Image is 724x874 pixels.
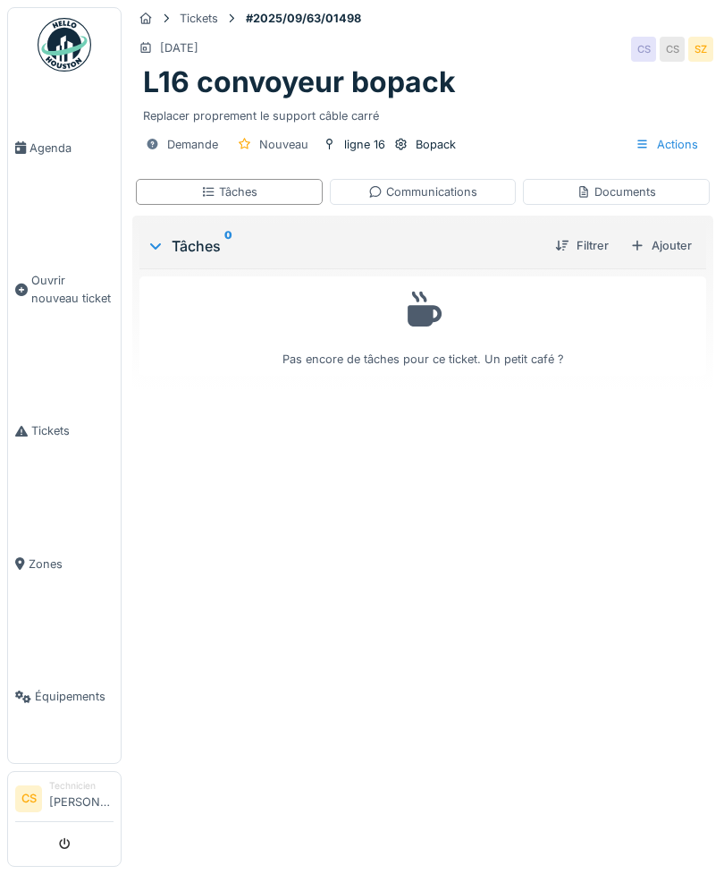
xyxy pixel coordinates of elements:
[8,81,121,215] a: Agenda
[368,183,477,200] div: Communications
[631,37,656,62] div: CS
[660,37,685,62] div: CS
[15,779,114,822] a: CS Technicien[PERSON_NAME]
[8,497,121,631] a: Zones
[15,785,42,812] li: CS
[548,233,616,258] div: Filtrer
[8,631,121,764] a: Équipements
[239,10,368,27] strong: #2025/09/63/01498
[35,688,114,705] span: Équipements
[8,364,121,497] a: Tickets
[224,235,232,257] sup: 0
[151,284,695,368] div: Pas encore de tâches pour ce ticket. Un petit café ?
[31,422,114,439] span: Tickets
[623,233,699,258] div: Ajouter
[627,132,706,157] div: Actions
[31,272,114,306] span: Ouvrir nouveau ticket
[201,183,257,200] div: Tâches
[577,183,656,200] div: Documents
[147,235,541,257] div: Tâches
[29,556,114,573] span: Zones
[29,140,114,157] span: Agenda
[8,215,121,365] a: Ouvrir nouveau ticket
[180,10,218,27] div: Tickets
[143,100,703,124] div: Replacer proprement le support câble carré
[38,18,91,72] img: Badge_color-CXgf-gQk.svg
[344,136,385,153] div: ligne 16
[49,779,114,793] div: Technicien
[416,136,456,153] div: Bopack
[49,779,114,818] li: [PERSON_NAME]
[143,65,456,99] h1: L16 convoyeur bopack
[688,37,713,62] div: SZ
[259,136,308,153] div: Nouveau
[167,136,218,153] div: Demande
[160,39,198,56] div: [DATE]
